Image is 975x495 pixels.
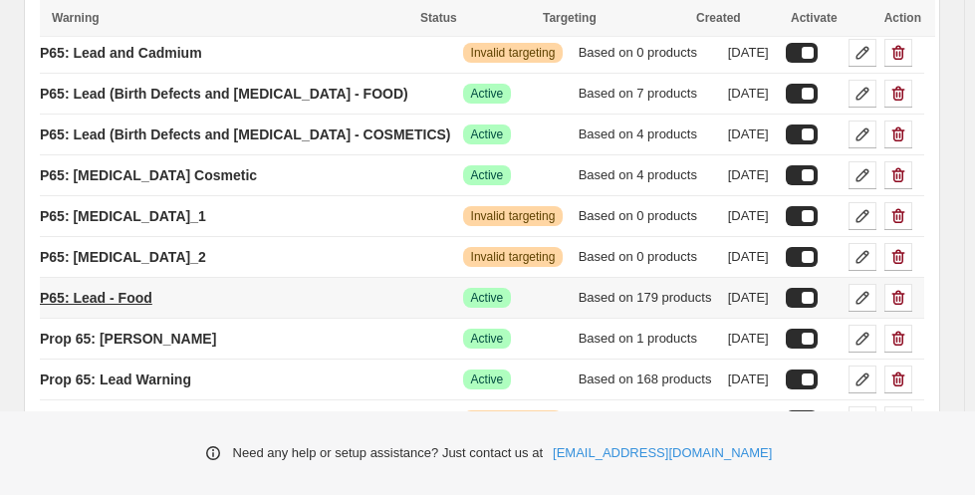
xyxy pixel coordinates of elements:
[40,282,152,314] a: P65: Lead - Food
[40,329,216,349] p: Prop 65: [PERSON_NAME]
[420,11,457,25] span: Status
[40,247,206,267] p: P65: [MEDICAL_DATA]_2
[40,159,257,191] a: P65: [MEDICAL_DATA] Cosmetic
[40,43,202,63] p: P65: Lead and Cadmium
[471,208,556,224] span: Invalid targeting
[579,370,716,389] div: Based on 168 products
[791,11,838,25] span: Activate
[471,331,504,347] span: Active
[40,288,152,308] p: P65: Lead - Food
[40,84,408,104] p: P65: Lead (Birth Defects and [MEDICAL_DATA] - FOOD)
[728,165,774,185] div: [DATE]
[728,124,774,144] div: [DATE]
[728,370,774,389] div: [DATE]
[579,165,716,185] div: Based on 4 products
[471,249,556,265] span: Invalid targeting
[553,443,772,463] a: [EMAIL_ADDRESS][DOMAIN_NAME]
[40,404,253,436] a: P65: Goldenseal Powder & Lead
[471,45,556,61] span: Invalid targeting
[40,165,257,185] p: P65: [MEDICAL_DATA] Cosmetic
[40,200,206,232] a: P65: [MEDICAL_DATA]_1
[579,247,716,267] div: Based on 0 products
[40,206,206,226] p: P65: [MEDICAL_DATA]_1
[579,43,716,63] div: Based on 0 products
[728,43,774,63] div: [DATE]
[471,86,504,102] span: Active
[40,124,451,144] p: P65: Lead (Birth Defects and [MEDICAL_DATA] - COSMETICS)
[579,329,716,349] div: Based on 1 products
[40,364,191,395] a: Prop 65: Lead Warning
[728,329,774,349] div: [DATE]
[40,37,202,69] a: P65: Lead and Cadmium
[40,410,253,430] p: P65: Goldenseal Powder & Lead
[728,288,774,308] div: [DATE]
[728,84,774,104] div: [DATE]
[579,288,716,308] div: Based on 179 products
[52,11,100,25] span: Warning
[579,410,716,430] div: Based on 0 collections
[728,206,774,226] div: [DATE]
[40,370,191,389] p: Prop 65: Lead Warning
[728,247,774,267] div: [DATE]
[579,84,716,104] div: Based on 7 products
[40,119,451,150] a: P65: Lead (Birth Defects and [MEDICAL_DATA] - COSMETICS)
[471,371,504,387] span: Active
[579,206,716,226] div: Based on 0 products
[579,124,716,144] div: Based on 4 products
[884,11,921,25] span: Action
[471,290,504,306] span: Active
[471,126,504,142] span: Active
[543,11,597,25] span: Targeting
[696,11,741,25] span: Created
[728,410,774,430] div: [DATE]
[40,78,408,110] a: P65: Lead (Birth Defects and [MEDICAL_DATA] - FOOD)
[40,323,216,355] a: Prop 65: [PERSON_NAME]
[471,167,504,183] span: Active
[40,241,206,273] a: P65: [MEDICAL_DATA]_2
